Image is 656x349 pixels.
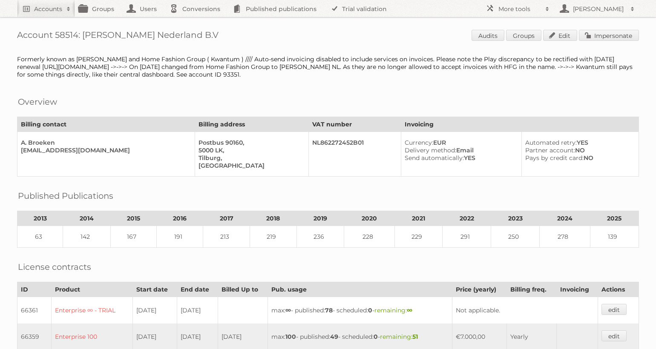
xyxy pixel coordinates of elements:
[51,297,132,324] td: Enterprise ∞ - TRIAL
[296,211,344,226] th: 2019
[452,297,598,324] td: Not applicable.
[156,226,203,248] td: 191
[380,333,418,340] span: remaining:
[111,211,156,226] th: 2015
[268,297,452,324] td: max: - published: - scheduled: -
[325,306,333,314] strong: 78
[507,282,557,297] th: Billing freq.
[156,211,203,226] th: 2016
[63,226,111,248] td: 142
[344,226,395,248] td: 228
[525,139,632,146] div: YES
[395,226,443,248] td: 229
[590,211,639,226] th: 2025
[177,297,218,324] td: [DATE]
[51,282,132,297] th: Product
[17,297,52,324] td: 66361
[540,211,590,226] th: 2024
[111,226,156,248] td: 167
[17,282,52,297] th: ID
[590,226,639,248] td: 139
[452,282,507,297] th: Price (yearly)
[556,282,598,297] th: Invoicing
[506,30,541,41] a: Groups
[268,282,452,297] th: Pub. usage
[296,226,344,248] td: 236
[540,226,590,248] td: 278
[498,5,541,13] h2: More tools
[405,146,456,154] span: Delivery method:
[330,333,338,340] strong: 49
[395,211,443,226] th: 2021
[374,333,378,340] strong: 0
[407,306,412,314] strong: ∞
[405,139,433,146] span: Currency:
[195,117,309,132] th: Billing address
[285,306,291,314] strong: ∞
[250,226,296,248] td: 219
[218,282,268,297] th: Billed Up to
[199,146,302,154] div: 5000 LK,
[472,30,504,41] a: Audits
[401,117,639,132] th: Invoicing
[525,154,632,162] div: NO
[525,154,584,162] span: Pays by credit card:
[368,306,372,314] strong: 0
[601,304,627,315] a: edit
[17,226,63,248] td: 63
[132,282,177,297] th: Start date
[199,139,302,146] div: Postbus 90160,
[250,211,296,226] th: 2018
[543,30,577,41] a: Edit
[598,282,639,297] th: Actions
[344,211,395,226] th: 2020
[309,117,401,132] th: VAT number
[18,260,91,273] h2: License contracts
[203,226,250,248] td: 213
[199,162,302,169] div: [GEOGRAPHIC_DATA]
[405,146,515,154] div: Email
[405,154,464,162] span: Send automatically:
[525,146,575,154] span: Partner account:
[17,55,639,78] div: Formerly known as [PERSON_NAME] and Home Fashion Group ( Kwantum ) //// Auto-send invoicing disab...
[177,282,218,297] th: End date
[405,139,515,146] div: EUR
[491,226,540,248] td: 250
[525,146,632,154] div: NO
[525,139,577,146] span: Automated retry:
[132,297,177,324] td: [DATE]
[203,211,250,226] th: 2017
[442,211,491,226] th: 2022
[309,132,401,177] td: NL862272452B01
[18,95,57,108] h2: Overview
[63,211,111,226] th: 2014
[442,226,491,248] td: 291
[491,211,540,226] th: 2023
[601,330,627,341] a: edit
[17,211,63,226] th: 2013
[199,154,302,162] div: Tilburg,
[579,30,639,41] a: Impersonate
[34,5,62,13] h2: Accounts
[21,139,188,146] div: A. Broeken
[571,5,626,13] h2: [PERSON_NAME]
[405,154,515,162] div: YES
[285,333,296,340] strong: 100
[18,189,113,202] h2: Published Publications
[17,117,195,132] th: Billing contact
[17,30,639,43] h1: Account 58514: [PERSON_NAME] Nederland B.V
[21,146,188,154] div: [EMAIL_ADDRESS][DOMAIN_NAME]
[412,333,418,340] strong: 51
[374,306,412,314] span: remaining:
